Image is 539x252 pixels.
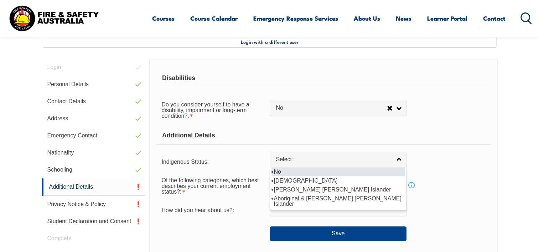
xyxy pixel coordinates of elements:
[241,39,299,44] span: Login with a different user
[42,93,146,110] a: Contact Details
[354,9,380,28] a: About Us
[42,161,146,178] a: Schooling
[42,76,146,93] a: Personal Details
[161,159,209,165] span: Indigenous Status:
[253,9,338,28] a: Emergency Response Services
[156,127,491,145] div: Additional Details
[156,172,270,198] div: Of the following categories, which best describes your current employment status? is required.
[42,144,146,161] a: Nationality
[152,9,175,28] a: Courses
[161,207,234,213] span: How did you hear about us?:
[42,178,146,196] a: Additional Details
[271,194,405,208] li: Aboriginal & [PERSON_NAME] [PERSON_NAME] Islander
[396,9,411,28] a: News
[161,177,259,195] span: Of the following categories, which best describes your current employment status?:
[276,104,387,112] span: No
[406,180,416,190] a: Info
[271,167,405,176] li: No
[271,176,405,185] li: [DEMOGRAPHIC_DATA]
[427,9,467,28] a: Learner Portal
[276,156,391,163] span: Select
[156,69,491,87] div: Disabilities
[161,101,249,119] span: Do you consider yourself to have a disability, impairment or long-term condition?:
[42,213,146,230] a: Student Declaration and Consent
[42,110,146,127] a: Address
[42,196,146,213] a: Privacy Notice & Policy
[156,97,270,122] div: Do you consider yourself to have a disability, impairment or long-term condition? is required.
[190,9,238,28] a: Course Calendar
[42,127,146,144] a: Emergency Contact
[483,9,506,28] a: Contact
[271,185,405,194] li: [PERSON_NAME] [PERSON_NAME] Islander
[270,226,406,241] button: Save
